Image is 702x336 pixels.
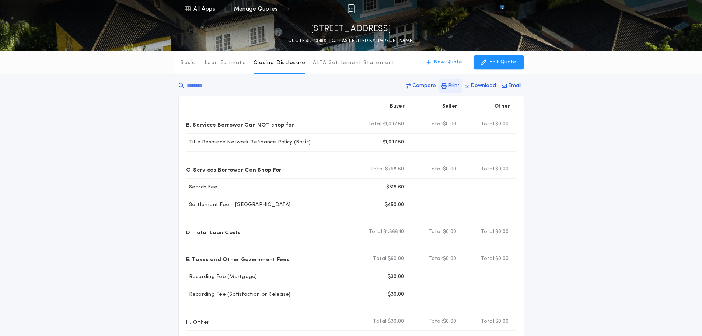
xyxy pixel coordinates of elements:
b: Total: [429,166,443,173]
p: Loan Estimate [205,59,246,67]
p: Search Fee [186,184,218,191]
p: E. Taxes and Other Government Fees [186,253,289,265]
b: Total: [373,255,388,263]
img: vs-icon [487,5,518,13]
b: Total: [481,121,496,128]
p: Other [495,103,510,110]
span: $0.00 [443,121,456,128]
p: New Quote [434,59,462,66]
span: $0.00 [495,255,509,263]
b: Total: [368,121,383,128]
b: Total: [373,318,388,325]
b: Total: [429,228,443,236]
p: Closing Disclosure [254,59,306,67]
b: Total: [481,255,496,263]
img: img [347,4,355,13]
p: $30.00 [388,273,404,281]
p: Edit Quote [489,59,516,66]
span: $0.00 [495,318,509,325]
b: Total: [429,121,443,128]
span: $60.00 [388,255,404,263]
p: $30.00 [388,291,404,298]
p: Recording Fee (Satisfaction or Release) [186,291,291,298]
p: C. Services Borrower Can Shop For [186,163,282,175]
p: $1,097.50 [383,139,404,146]
p: Recording Fee (Mortgage) [186,273,257,281]
p: Basic [180,59,195,67]
span: $30.00 [388,318,404,325]
span: $0.00 [495,228,509,236]
p: H. Other [186,316,210,328]
button: Edit Quote [474,55,524,69]
p: QUOTE SD-13466-TC - LAST EDITED BY [PERSON_NAME] [288,37,414,45]
p: ALTA Settlement Statement [313,59,395,67]
span: $768.60 [385,166,404,173]
span: $0.00 [443,166,456,173]
p: D. Total Loan Costs [186,226,241,238]
span: $1,866.10 [383,228,404,236]
p: B. Services Borrower Can NOT shop for [186,118,294,130]
span: $0.00 [443,228,456,236]
span: $0.00 [495,166,509,173]
button: Compare [404,79,438,93]
p: Download [471,82,496,90]
button: New Quote [419,55,469,69]
b: Total: [370,166,385,173]
p: Title Resource Network Refinance Policy (Basic) [186,139,311,146]
p: Print [448,82,460,90]
span: $0.00 [443,255,456,263]
span: $0.00 [443,318,456,325]
b: Total: [481,166,496,173]
b: Total: [481,228,496,236]
b: Total: [429,255,443,263]
span: $1,097.50 [383,121,404,128]
span: $0.00 [495,121,509,128]
p: $450.00 [385,201,404,209]
button: Email [499,79,524,93]
p: Settlement Fee - [GEOGRAPHIC_DATA] [186,201,291,209]
p: [STREET_ADDRESS] [311,23,391,35]
b: Total: [369,228,384,236]
p: Buyer [390,103,405,110]
b: Total: [429,318,443,325]
button: Print [439,79,462,93]
button: Download [463,79,498,93]
p: Email [508,82,521,90]
p: Compare [412,82,436,90]
b: Total: [481,318,496,325]
p: Seller [442,103,458,110]
p: $318.60 [386,184,404,191]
